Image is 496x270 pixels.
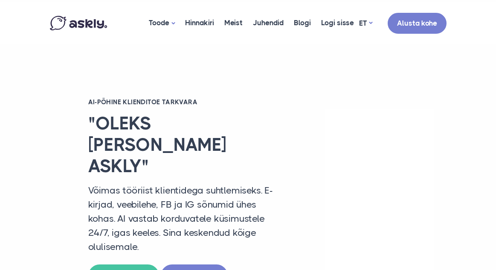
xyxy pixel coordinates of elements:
a: Logi sisse [316,2,359,44]
a: Hinnakiri [180,2,219,44]
a: ET [359,17,372,29]
a: Juhendid [248,2,289,44]
p: Võimas tööriist klientidega suhtlemiseks. E-kirjad, veebilehe, FB ja IG sõnumid ühes kohas. AI va... [88,183,280,254]
img: Askly [50,16,107,30]
a: Alusta kohe [388,13,447,34]
h2: "Oleks [PERSON_NAME] Askly" [88,113,280,177]
a: Meist [219,2,248,44]
h2: AI-PÕHINE KLIENDITOE TARKVARA [88,98,280,106]
a: Toode [144,2,180,44]
a: Blogi [289,2,316,44]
